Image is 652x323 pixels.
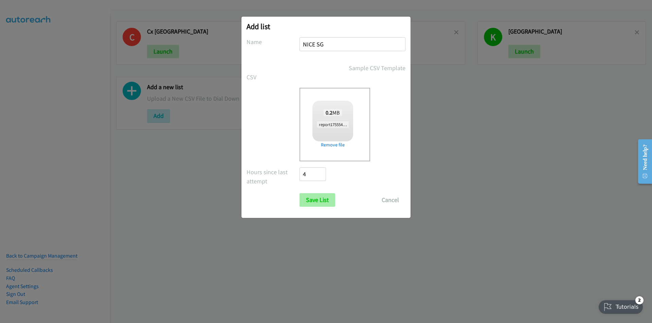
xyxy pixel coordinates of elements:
[317,121,366,128] span: report1755543230898.csv
[324,109,342,116] span: MB
[326,109,332,116] strong: 0.2
[247,167,300,186] label: Hours since last attempt
[595,294,647,318] iframe: Checklist
[247,22,405,31] h2: Add list
[300,193,335,207] input: Save List
[632,135,652,188] iframe: Resource Center
[375,193,405,207] button: Cancel
[247,37,300,46] label: Name
[312,141,353,148] a: Remove file
[349,63,405,73] a: Sample CSV Template
[247,73,300,82] label: CSV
